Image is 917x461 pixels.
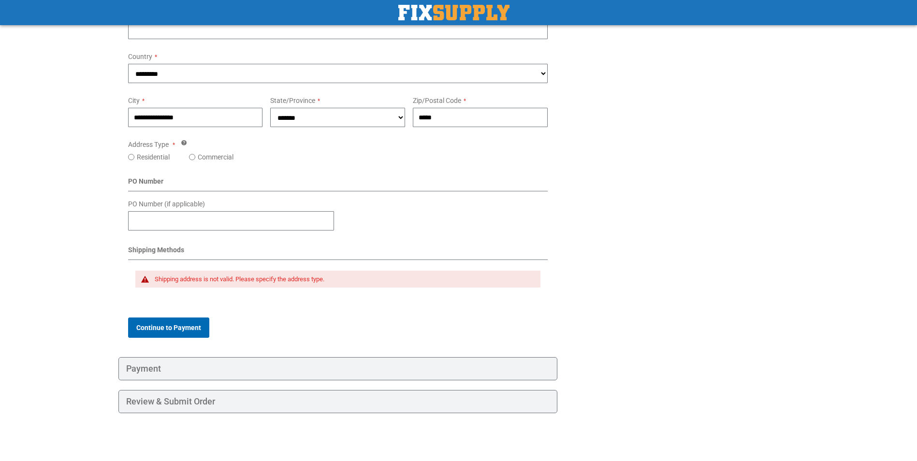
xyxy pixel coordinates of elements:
[128,317,209,338] button: Continue to Payment
[128,97,140,104] span: City
[118,390,558,413] div: Review & Submit Order
[136,324,201,331] span: Continue to Payment
[128,200,205,208] span: PO Number (if applicable)
[198,152,233,162] label: Commercial
[128,141,169,148] span: Address Type
[137,152,170,162] label: Residential
[128,53,152,60] span: Country
[155,275,531,283] div: Shipping address is not valid. Please specify the address type.
[128,245,548,260] div: Shipping Methods
[398,5,509,20] a: store logo
[270,97,315,104] span: State/Province
[128,176,548,191] div: PO Number
[413,97,461,104] span: Zip/Postal Code
[118,357,558,380] div: Payment
[398,5,509,20] img: Fix Industrial Supply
